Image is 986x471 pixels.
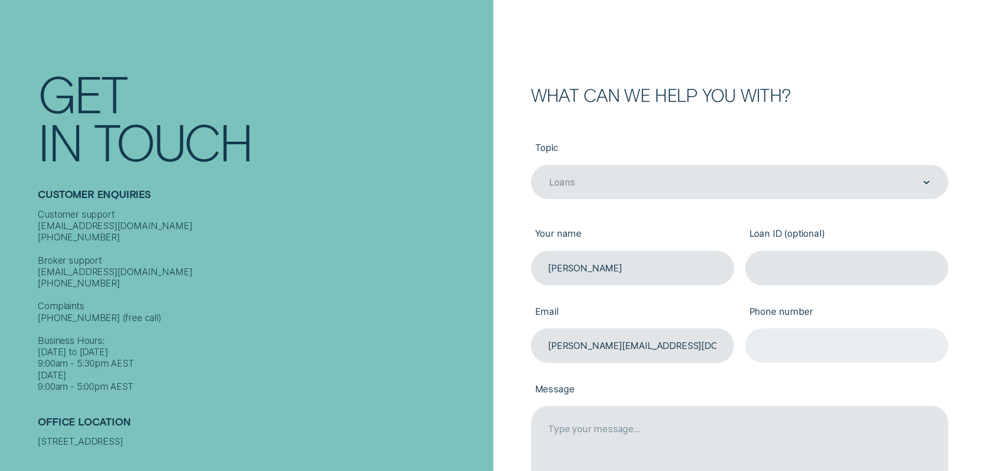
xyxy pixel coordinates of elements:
[38,416,487,436] h2: Office Location
[38,188,487,209] h2: Customer Enquiries
[38,69,487,165] h1: Get In Touch
[531,86,948,103] h2: What can we help you with?
[531,297,734,328] label: Email
[94,117,252,165] div: Touch
[531,133,948,164] label: Topic
[38,117,81,165] div: In
[38,436,487,447] div: [STREET_ADDRESS]
[38,69,126,117] div: Get
[38,209,487,393] div: Customer support [EMAIL_ADDRESS][DOMAIN_NAME] [PHONE_NUMBER] Broker support [EMAIL_ADDRESS][DOMAI...
[531,219,734,251] label: Your name
[745,297,948,328] label: Phone number
[549,177,575,188] div: Loans
[531,374,948,406] label: Message
[745,219,948,251] label: Loan ID (optional)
